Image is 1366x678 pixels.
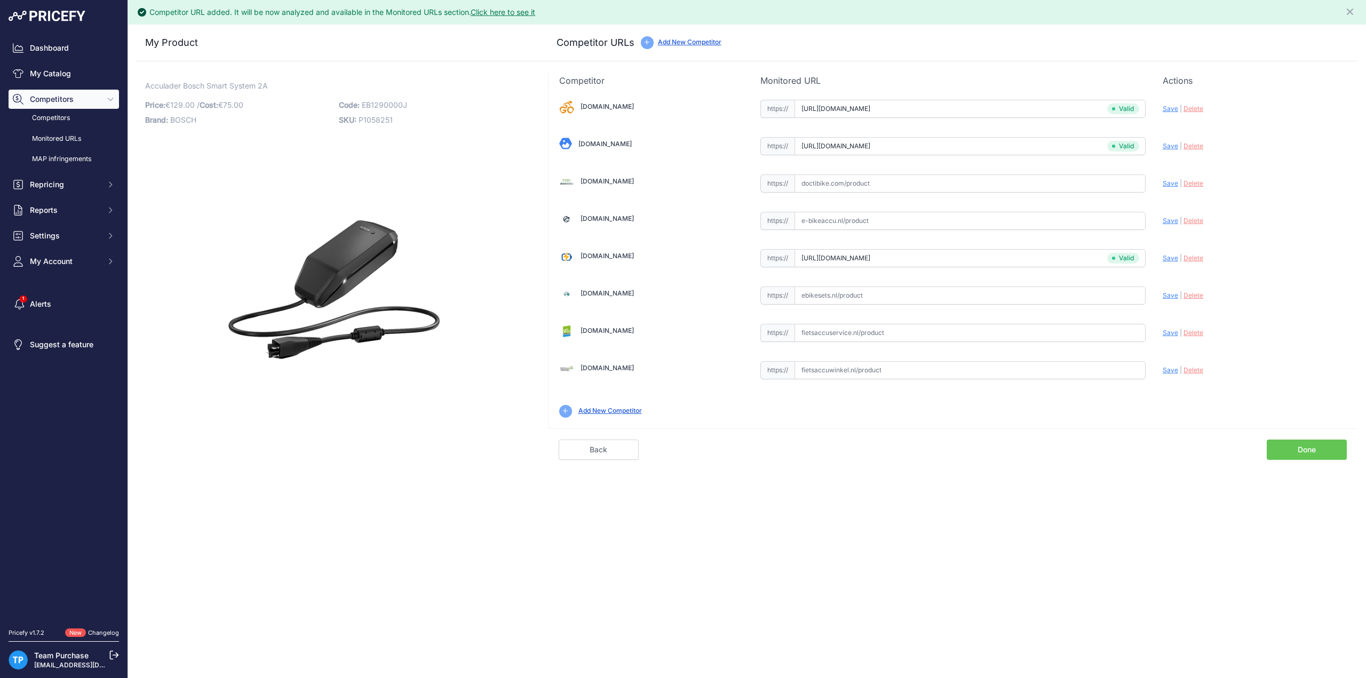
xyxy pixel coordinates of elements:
a: Alerts [9,294,119,314]
span: | [1180,329,1182,337]
h3: Competitor URLs [557,35,634,50]
button: Settings [9,226,119,245]
span: 129.00 [170,100,195,109]
span: Competitors [30,94,100,105]
span: Cost: [200,100,218,109]
span: Delete [1184,217,1203,225]
div: Pricefy v1.7.2 [9,628,44,637]
a: Add New Competitor [578,406,642,414]
button: Reports [9,201,119,220]
input: fietsaccuservice.nl/product [795,324,1146,342]
span: | [1180,142,1182,150]
span: Save [1163,366,1178,374]
span: My Account [30,256,100,267]
a: [DOMAIN_NAME] [581,326,634,334]
span: https:// [760,249,795,267]
span: Delete [1184,291,1203,299]
input: fietsaccuwinkel.nl/product [795,361,1146,379]
span: https:// [760,361,795,379]
a: My Catalog [9,64,119,83]
span: | [1180,254,1182,262]
span: Save [1163,254,1178,262]
a: Suggest a feature [9,335,119,354]
span: https:// [760,324,795,342]
span: / € [197,100,243,109]
span: Reports [30,205,100,216]
p: Competitor [559,74,743,87]
span: Code: [339,100,360,109]
a: [DOMAIN_NAME] [581,252,634,260]
span: Delete [1184,329,1203,337]
a: [DOMAIN_NAME] [581,214,634,222]
span: https:// [760,212,795,230]
a: [DOMAIN_NAME] [581,364,634,372]
input: e-bikeaccu.nl/product [795,212,1146,230]
a: Back [559,440,639,460]
a: Dashboard [9,38,119,58]
a: Changelog [88,629,119,636]
span: Delete [1184,105,1203,113]
span: https:// [760,137,795,155]
button: Close [1345,4,1357,17]
p: € [145,98,332,113]
span: Save [1163,291,1178,299]
span: | [1180,217,1182,225]
nav: Sidebar [9,38,119,616]
span: Price: [145,100,165,109]
input: doctibike.com/product [795,174,1146,193]
span: Delete [1184,366,1203,374]
span: EB1290000J [362,100,407,109]
span: | [1180,366,1182,374]
span: Save [1163,179,1178,187]
p: Monitored URL [760,74,1146,87]
span: Save [1163,142,1178,150]
span: Delete [1184,254,1203,262]
p: Actions [1163,74,1347,87]
span: | [1180,105,1182,113]
a: Done [1267,440,1347,460]
a: MAP infringements [9,150,119,169]
h3: My Product [145,35,527,50]
span: Settings [30,230,100,241]
a: Team Purchase [34,651,89,660]
a: [EMAIL_ADDRESS][DOMAIN_NAME] [34,661,146,669]
span: SKU: [339,115,356,124]
input: deltabikes.nl/product [795,137,1146,155]
a: [DOMAIN_NAME] [581,177,634,185]
button: Competitors [9,90,119,109]
span: BOSCH [170,115,196,124]
a: Add New Competitor [658,38,721,46]
input: ebikesets.nl/product [795,286,1146,305]
span: Brand: [145,115,168,124]
span: Delete [1184,142,1203,150]
span: https:// [760,100,795,118]
a: [DOMAIN_NAME] [581,289,634,297]
span: New [65,628,86,637]
span: Repricing [30,179,100,190]
span: | [1180,291,1182,299]
span: 75.00 [223,100,243,109]
span: P1058251 [359,115,393,124]
a: [DOMAIN_NAME] [578,140,632,148]
span: | [1180,179,1182,187]
span: Save [1163,217,1178,225]
a: Competitors [9,109,119,127]
input: e-bikeaccuspecialist.nl/product [795,249,1146,267]
a: Click here to see it [471,7,535,17]
span: Save [1163,329,1178,337]
span: https:// [760,286,795,305]
button: Repricing [9,175,119,194]
a: [DOMAIN_NAME] [581,102,634,110]
img: Pricefy Logo [9,11,85,21]
div: Competitor URL added. It will be now analyzed and available in the Monitored URLs section. [149,7,535,18]
a: Monitored URLs [9,130,119,148]
button: My Account [9,252,119,271]
input: 12gobiking.nl/product [795,100,1146,118]
span: Acculader Bosch Smart System 2A [145,79,268,92]
span: https:// [760,174,795,193]
span: Save [1163,105,1178,113]
span: Delete [1184,179,1203,187]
